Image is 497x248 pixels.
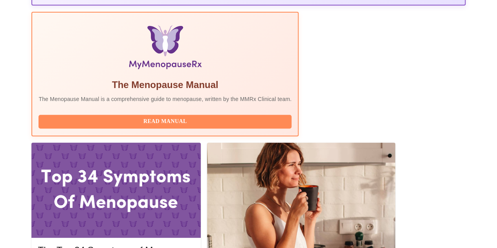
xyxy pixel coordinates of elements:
[46,117,284,127] span: Read Manual
[39,79,292,91] h5: The Menopause Manual
[39,118,293,124] a: Read Manual
[79,25,251,72] img: Menopause Manual
[39,115,292,129] button: Read Manual
[39,95,292,103] p: The Menopause Manual is a comprehensive guide to menopause, written by the MMRx Clinical team.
